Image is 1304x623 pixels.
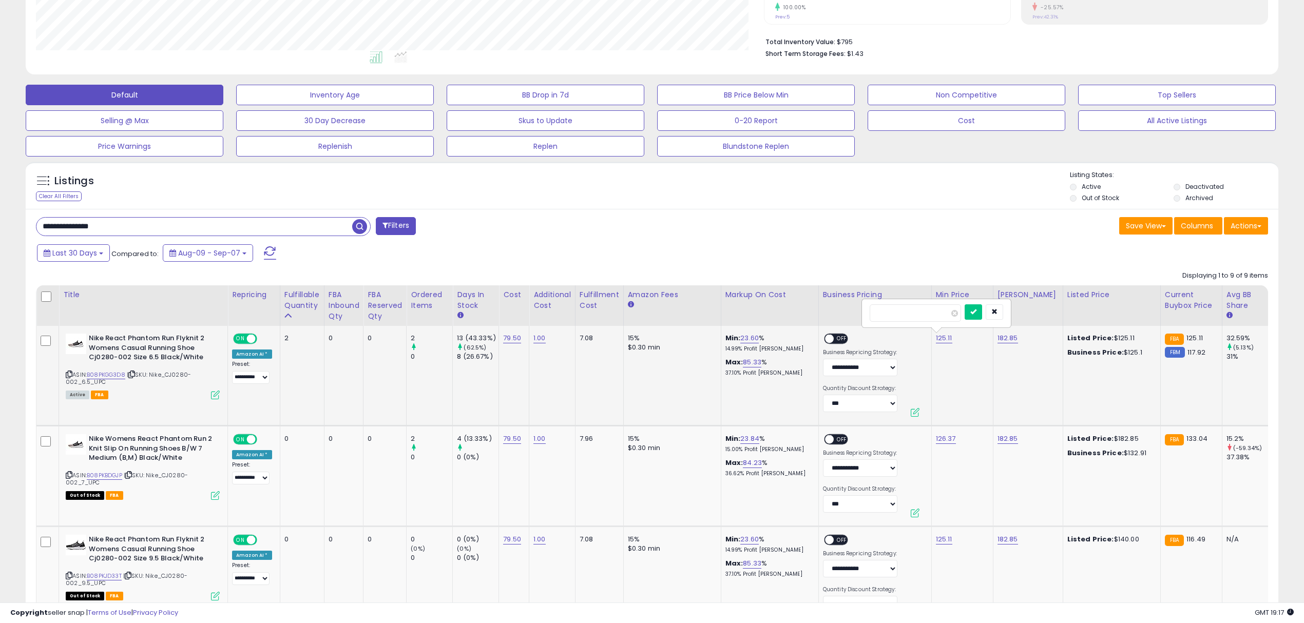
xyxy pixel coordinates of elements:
b: Max: [725,458,743,468]
button: BB Price Below Min [657,85,855,105]
p: 14.99% Profit [PERSON_NAME] [725,345,811,353]
div: 0 (0%) [457,453,498,462]
small: FBM [1165,347,1185,358]
div: Listed Price [1067,289,1156,300]
div: Cost [503,289,525,300]
b: Listed Price: [1067,534,1114,544]
b: Min: [725,333,741,343]
button: BB Drop in 7d [447,85,644,105]
small: Prev: 42.31% [1032,14,1058,20]
th: The percentage added to the cost of goods (COGS) that forms the calculator for Min & Max prices. [721,285,818,326]
b: Nike Womens React Phantom Run 2 Knit Slip On Running Shoes B/W 7 Medium (B,M) Black/White [89,434,214,465]
div: seller snap | | [10,608,178,618]
div: Repricing [232,289,276,300]
button: Cost [868,110,1065,131]
div: 0 [411,535,452,544]
div: 2 [411,334,452,343]
h5: Listings [54,174,94,188]
div: 4 (13.33%) [457,434,498,443]
b: Business Price: [1067,448,1124,458]
a: 85.33 [743,558,761,569]
div: % [725,458,811,477]
div: ASIN: [66,434,220,499]
p: 36.62% Profit [PERSON_NAME] [725,470,811,477]
label: Quantity Discount Strategy: [823,586,897,593]
div: Business Pricing [823,289,927,300]
a: 85.33 [743,357,761,367]
span: All listings currently available for purchase on Amazon [66,391,89,399]
a: Terms of Use [88,608,131,617]
button: Price Warnings [26,136,223,157]
div: % [725,358,811,377]
div: 0 [368,434,398,443]
div: $182.85 [1067,434,1153,443]
div: [PERSON_NAME] [998,289,1059,300]
a: 1.00 [533,534,546,544]
div: 0 [329,535,356,544]
div: $0.30 min [628,343,713,352]
b: Business Price: [1067,347,1124,357]
a: 126.37 [936,434,956,444]
label: Archived [1185,193,1213,202]
div: % [725,434,811,453]
div: Title [63,289,223,300]
div: Ordered Items [411,289,448,311]
div: Amazon AI * [232,551,272,560]
label: Active [1082,182,1101,191]
div: Days In Stock [457,289,494,311]
div: % [725,334,811,353]
b: Total Inventory Value: [765,37,835,46]
img: 31WVc1qnYLL._SL40_.jpg [66,434,86,455]
button: Last 30 Days [37,244,110,262]
span: 117.92 [1187,347,1205,357]
span: OFF [256,536,272,544]
small: (0%) [411,544,425,553]
small: (62.5%) [464,343,486,352]
small: FBA [1165,434,1184,445]
div: Amazon Fees [628,289,717,300]
b: Short Term Storage Fees: [765,49,846,58]
span: OFF [834,335,850,343]
span: $1.43 [847,49,864,59]
a: 79.50 [503,333,521,343]
p: Listing States: [1070,170,1278,180]
div: $140.00 [1067,535,1153,544]
div: Preset: [232,461,272,484]
span: ON [234,335,247,343]
div: 0 [411,352,452,361]
small: (5.13%) [1233,343,1254,352]
div: FBA Reserved Qty [368,289,402,322]
div: 2 [411,434,452,443]
small: Days In Stock. [457,311,463,320]
div: 0 [284,535,316,544]
div: 7.96 [580,434,616,443]
a: 23.60 [740,333,759,343]
label: Business Repricing Strategy: [823,349,897,356]
a: 1.00 [533,333,546,343]
span: Last 30 Days [52,248,97,258]
small: Avg BB Share. [1226,311,1233,320]
div: 31% [1226,352,1268,361]
a: B08PKBDGJP [87,471,122,480]
span: All listings that are currently out of stock and unavailable for purchase on Amazon [66,491,104,500]
span: 133.04 [1186,434,1207,443]
label: Business Repricing Strategy: [823,450,897,457]
span: Aug-09 - Sep-07 [178,248,240,258]
button: 0-20 Report [657,110,855,131]
div: 0 [368,334,398,343]
span: ON [234,435,247,444]
small: (-59.34%) [1233,444,1262,452]
span: OFF [256,435,272,444]
div: ASIN: [66,334,220,398]
a: B08PKGG3D8 [87,371,125,379]
div: Markup on Cost [725,289,814,300]
div: Displaying 1 to 9 of 9 items [1182,271,1268,281]
label: Quantity Discount Strategy: [823,385,897,392]
div: 0 [411,453,452,462]
div: Current Buybox Price [1165,289,1218,311]
b: Max: [725,357,743,367]
div: 0 [411,553,452,562]
a: 23.60 [740,534,759,544]
div: Fulfillment Cost [580,289,619,311]
small: -25.57% [1037,4,1064,11]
